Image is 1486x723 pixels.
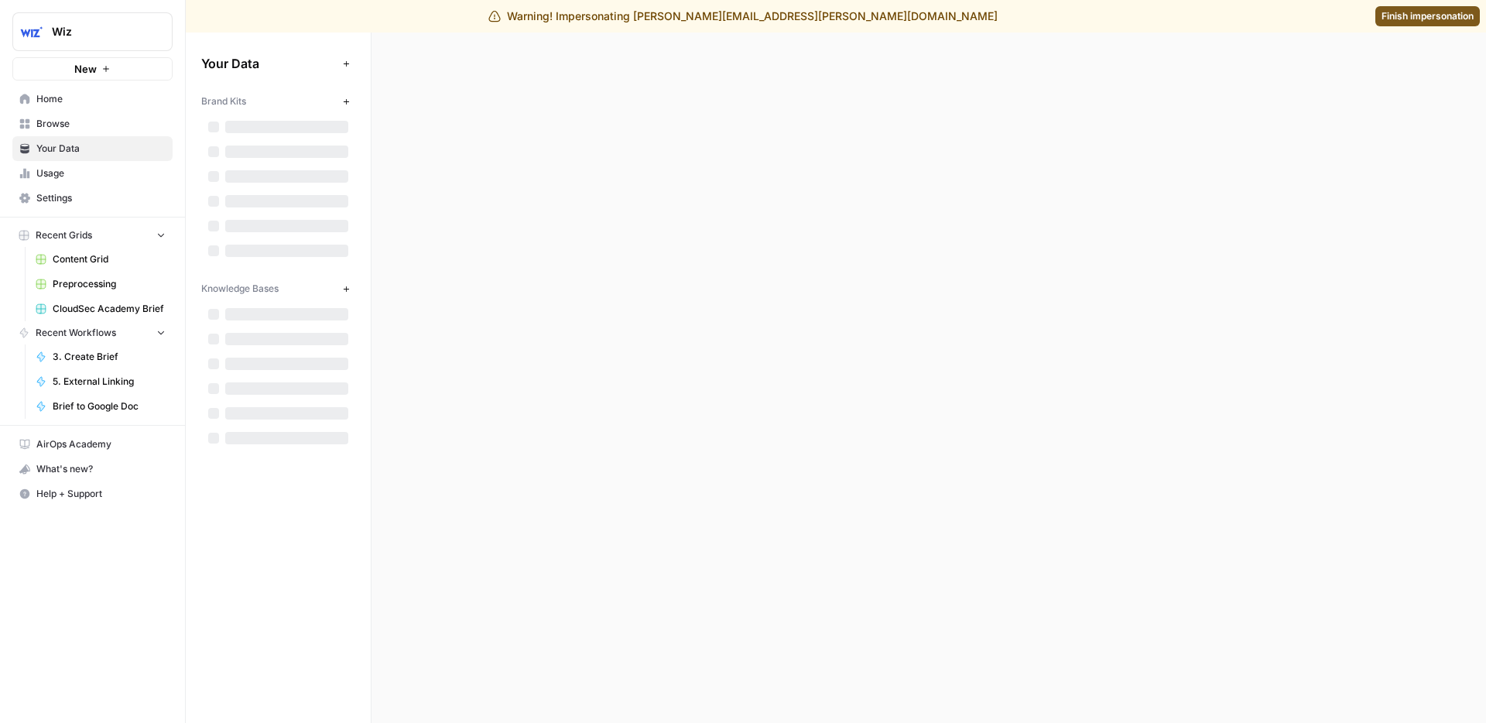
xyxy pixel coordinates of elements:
a: 3. Create Brief [29,344,173,369]
span: New [74,61,97,77]
span: Help + Support [36,487,166,501]
a: Content Grid [29,247,173,272]
button: Recent Grids [12,224,173,247]
a: Your Data [12,136,173,161]
a: Usage [12,161,173,186]
button: What's new? [12,457,173,481]
div: What's new? [13,457,172,481]
span: Preprocessing [53,277,166,291]
span: Wiz [52,24,146,39]
span: AirOps Academy [36,437,166,451]
span: Usage [36,166,166,180]
button: Workspace: Wiz [12,12,173,51]
button: Recent Workflows [12,321,173,344]
a: Settings [12,186,173,211]
span: Browse [36,117,166,131]
span: Home [36,92,166,106]
span: Settings [36,191,166,205]
div: Warning! Impersonating [PERSON_NAME][EMAIL_ADDRESS][PERSON_NAME][DOMAIN_NAME] [488,9,998,24]
span: CloudSec Academy Brief [53,302,166,316]
span: Brief to Google Doc [53,399,166,413]
span: Finish impersonation [1382,9,1474,23]
a: 5. External Linking [29,369,173,394]
button: New [12,57,173,81]
span: Recent Workflows [36,326,116,340]
span: 5. External Linking [53,375,166,389]
a: Preprocessing [29,272,173,296]
span: Recent Grids [36,228,92,242]
a: Finish impersonation [1375,6,1480,26]
a: Home [12,87,173,111]
span: Your Data [201,54,337,73]
span: Brand Kits [201,94,246,108]
a: Browse [12,111,173,136]
span: Content Grid [53,252,166,266]
a: CloudSec Academy Brief [29,296,173,321]
img: Wiz Logo [18,18,46,46]
a: Brief to Google Doc [29,394,173,419]
span: 3. Create Brief [53,350,166,364]
span: Your Data [36,142,166,156]
span: Knowledge Bases [201,282,279,296]
button: Help + Support [12,481,173,506]
a: AirOps Academy [12,432,173,457]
